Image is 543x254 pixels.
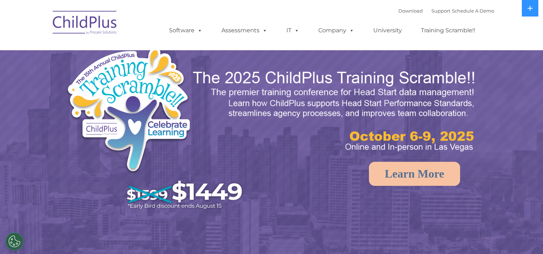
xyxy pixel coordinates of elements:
[398,8,423,14] a: Download
[311,23,361,38] a: Company
[452,8,494,14] a: Schedule A Demo
[162,23,210,38] a: Software
[431,8,450,14] a: Support
[369,162,460,186] a: Learn More
[214,23,275,38] a: Assessments
[398,8,494,14] font: |
[414,23,482,38] a: Training Scramble!!
[5,232,23,250] button: Cookies Settings
[279,23,306,38] a: IT
[366,23,409,38] a: University
[49,6,121,42] img: ChildPlus by Procare Solutions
